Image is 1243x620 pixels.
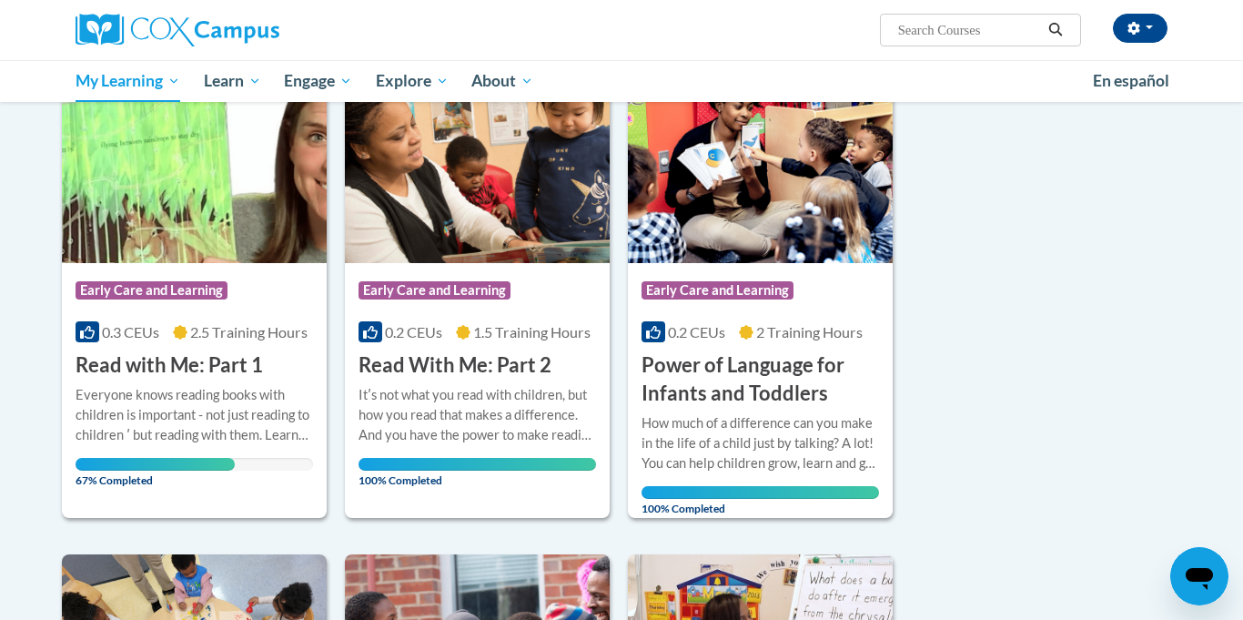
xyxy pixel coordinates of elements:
h3: Power of Language for Infants and Toddlers [642,351,879,408]
a: Engage [272,60,364,102]
iframe: Button to launch messaging window [1170,547,1228,605]
span: 0.2 CEUs [668,323,725,340]
span: 2 Training Hours [756,323,863,340]
span: 0.3 CEUs [102,323,159,340]
input: Search Courses [896,19,1042,41]
a: Course LogoEarly Care and Learning0.3 CEUs2.5 Training Hours Read with Me: Part 1Everyone knows r... [62,77,327,518]
span: 100% Completed [359,458,596,487]
a: Course LogoEarly Care and Learning0.2 CEUs2 Training Hours Power of Language for Infants and Todd... [628,77,893,518]
img: Cox Campus [76,14,279,46]
span: Early Care and Learning [76,281,227,300]
span: Explore [376,70,449,92]
img: Course Logo [345,77,610,263]
a: Cox Campus [76,14,421,46]
div: Itʹs not what you read with children, but how you read that makes a difference. And you have the ... [359,385,596,445]
a: Explore [364,60,460,102]
button: Search [1042,19,1069,41]
div: Main menu [48,60,1195,102]
div: Everyone knows reading books with children is important - not just reading to children ʹ but read... [76,385,313,445]
span: 2.5 Training Hours [190,323,308,340]
button: Account Settings [1113,14,1167,43]
img: Course Logo [628,77,893,263]
span: Early Care and Learning [359,281,510,300]
h3: Read with Me: Part 1 [76,351,263,380]
span: About [471,70,533,92]
span: En español [1093,71,1169,90]
span: 1.5 Training Hours [473,323,591,340]
span: Learn [204,70,261,92]
span: 100% Completed [642,486,879,515]
span: 67% Completed [76,458,235,487]
a: Course LogoEarly Care and Learning0.2 CEUs1.5 Training Hours Read With Me: Part 2Itʹs not what yo... [345,77,610,518]
a: En español [1081,62,1181,100]
div: Your progress [642,486,879,499]
div: How much of a difference can you make in the life of a child just by talking? A lot! You can help... [642,413,879,473]
span: Engage [284,70,352,92]
span: Early Care and Learning [642,281,793,300]
a: My Learning [64,60,192,102]
span: My Learning [76,70,180,92]
div: Your progress [359,458,596,471]
h3: Read With Me: Part 2 [359,351,551,380]
span: 0.2 CEUs [385,323,442,340]
a: About [460,60,546,102]
div: Your progress [76,458,235,471]
a: Learn [192,60,273,102]
img: Course Logo [62,77,327,263]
